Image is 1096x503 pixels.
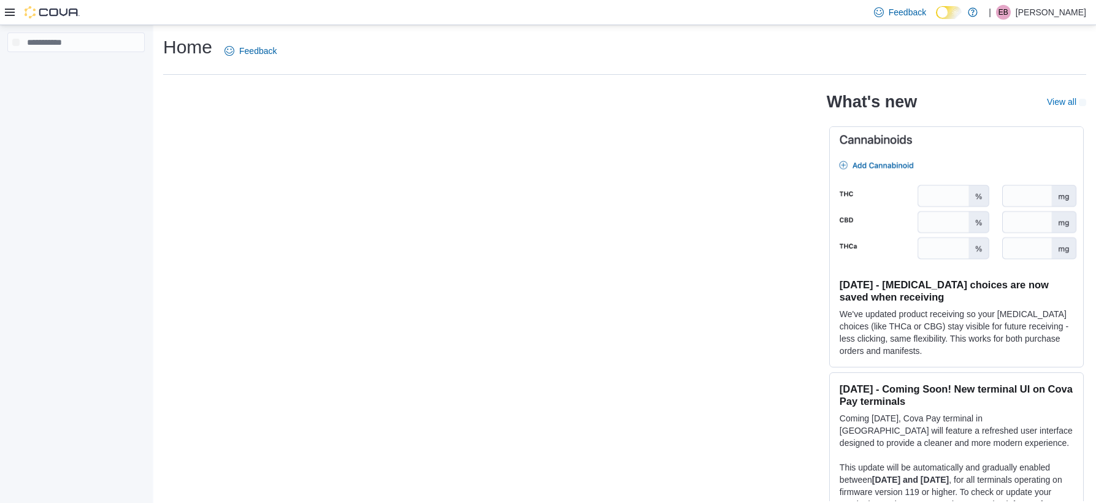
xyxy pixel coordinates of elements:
[840,412,1073,449] p: Coming [DATE], Cova Pay terminal in [GEOGRAPHIC_DATA] will feature a refreshed user interface des...
[840,308,1073,357] p: We've updated product receiving so your [MEDICAL_DATA] choices (like THCa or CBG) stay visible fo...
[989,5,991,20] p: |
[25,6,80,18] img: Cova
[996,5,1011,20] div: Ebrahim Badsha
[7,55,145,84] nav: Complex example
[220,39,282,63] a: Feedback
[239,45,277,57] span: Feedback
[998,5,1008,20] span: EB
[872,475,949,485] strong: [DATE] and [DATE]
[1016,5,1086,20] p: [PERSON_NAME]
[827,92,917,112] h2: What's new
[1047,97,1086,107] a: View allExternal link
[840,383,1073,407] h3: [DATE] - Coming Soon! New terminal UI on Cova Pay terminals
[936,6,962,19] input: Dark Mode
[840,278,1073,303] h3: [DATE] - [MEDICAL_DATA] choices are now saved when receiving
[1079,99,1086,106] svg: External link
[889,6,926,18] span: Feedback
[163,35,212,60] h1: Home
